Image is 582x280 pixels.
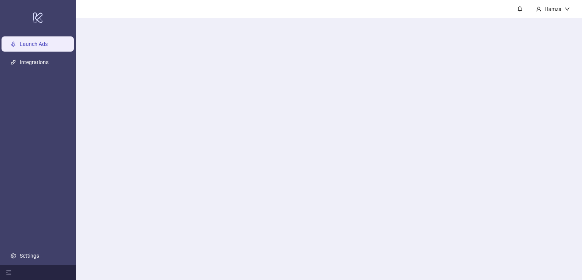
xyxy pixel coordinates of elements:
[20,59,48,65] a: Integrations
[565,6,570,12] span: down
[541,5,565,13] div: Hamza
[517,6,523,11] span: bell
[536,6,541,12] span: user
[20,253,39,259] a: Settings
[6,270,11,275] span: menu-fold
[20,41,48,47] a: Launch Ads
